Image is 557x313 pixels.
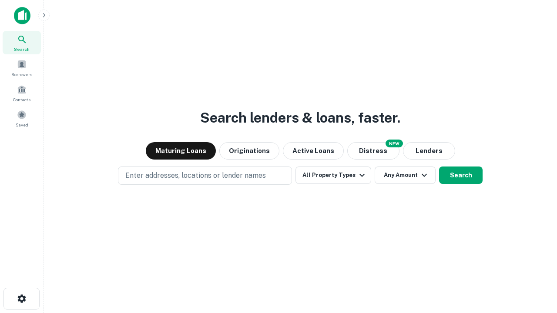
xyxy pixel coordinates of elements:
[3,107,41,130] a: Saved
[14,46,30,53] span: Search
[125,170,266,181] p: Enter addresses, locations or lender names
[16,121,28,128] span: Saved
[11,71,32,78] span: Borrowers
[13,96,30,103] span: Contacts
[146,142,216,160] button: Maturing Loans
[439,166,483,184] button: Search
[403,142,455,160] button: Lenders
[118,166,292,185] button: Enter addresses, locations or lender names
[295,166,371,184] button: All Property Types
[283,142,344,160] button: Active Loans
[200,107,400,128] h3: Search lenders & loans, faster.
[14,7,30,24] img: capitalize-icon.png
[3,56,41,80] a: Borrowers
[219,142,279,160] button: Originations
[347,142,399,160] button: Search distressed loans with lien and other non-mortgage details.
[375,166,436,184] button: Any Amount
[3,81,41,105] a: Contacts
[513,243,557,285] iframe: Chat Widget
[3,31,41,54] a: Search
[386,140,403,147] div: NEW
